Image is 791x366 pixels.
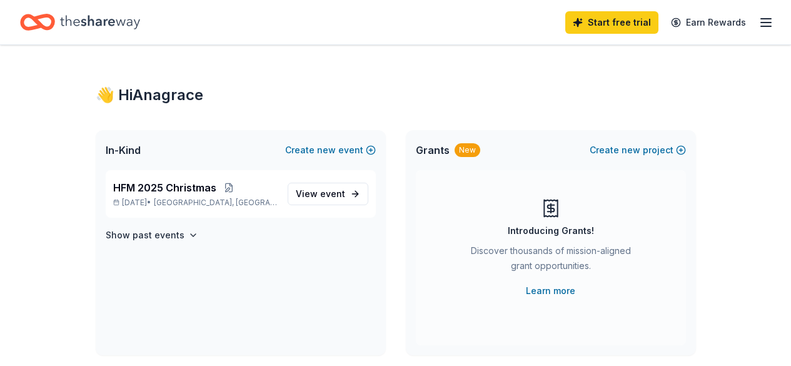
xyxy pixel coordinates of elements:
[296,186,345,201] span: View
[154,198,277,208] span: [GEOGRAPHIC_DATA], [GEOGRAPHIC_DATA]
[663,11,753,34] a: Earn Rewards
[416,143,450,158] span: Grants
[508,223,594,238] div: Introducing Grants!
[622,143,640,158] span: new
[320,188,345,199] span: event
[106,228,198,243] button: Show past events
[20,8,140,37] a: Home
[317,143,336,158] span: new
[285,143,376,158] button: Createnewevent
[455,143,480,157] div: New
[113,198,278,208] p: [DATE] •
[590,143,686,158] button: Createnewproject
[106,143,141,158] span: In-Kind
[288,183,368,205] a: View event
[113,180,216,195] span: HFM 2025 Christmas
[526,283,575,298] a: Learn more
[96,85,696,105] div: 👋 Hi Anagrace
[106,228,184,243] h4: Show past events
[466,243,636,278] div: Discover thousands of mission-aligned grant opportunities.
[565,11,658,34] a: Start free trial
